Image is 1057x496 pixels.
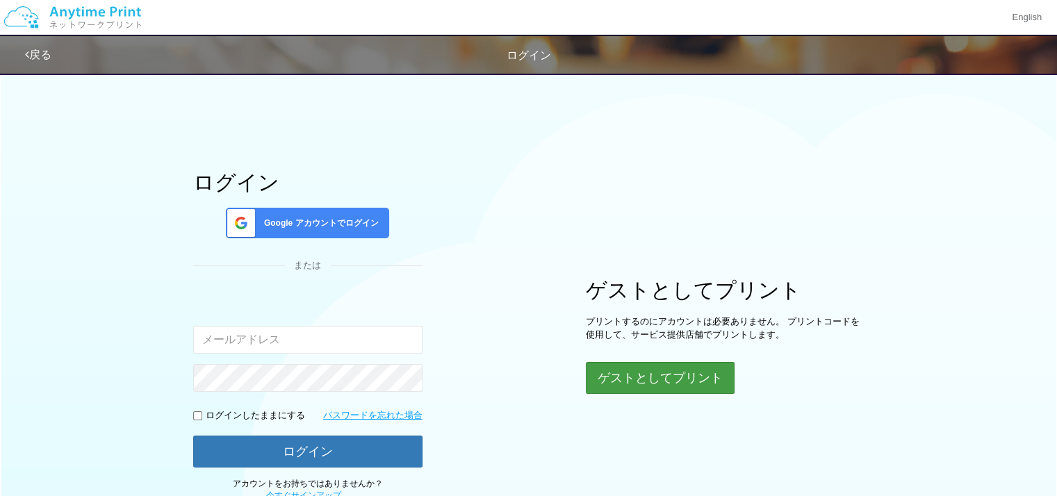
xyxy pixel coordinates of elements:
[586,362,735,394] button: ゲストとしてプリント
[507,49,551,61] span: ログイン
[193,326,423,354] input: メールアドレス
[586,279,864,301] h1: ゲストとしてプリント
[193,171,423,194] h1: ログイン
[193,436,423,468] button: ログイン
[206,409,305,422] p: ログインしたままにする
[586,315,864,341] p: プリントするのにアカウントは必要ありません。 プリントコードを使用して、サービス提供店舗でプリントします。
[193,259,423,272] div: または
[25,49,51,60] a: 戻る
[323,409,423,422] a: パスワードを忘れた場合
[259,217,379,229] span: Google アカウントでログイン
